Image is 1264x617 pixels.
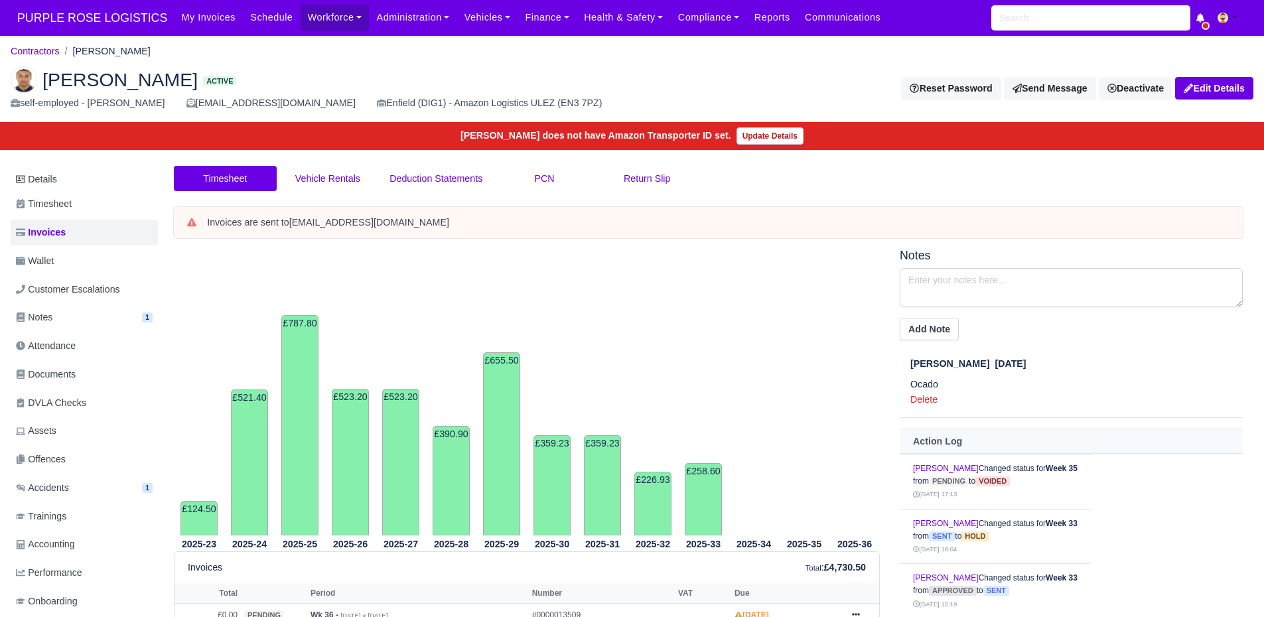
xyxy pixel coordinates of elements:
[11,5,174,31] a: PURPLE ROSE LOGISTICS
[913,519,979,528] a: [PERSON_NAME]
[301,5,370,31] a: Workforce
[16,367,76,382] span: Documents
[275,536,325,552] th: 2025-25
[11,362,158,387] a: Documents
[188,562,222,573] h6: Invoices
[142,312,153,322] span: 1
[11,390,158,416] a: DVLA Checks
[16,509,66,524] span: Trainings
[900,318,959,340] button: Add Note
[11,46,60,56] a: Contractors
[913,545,957,553] small: [DATE] 18:04
[678,536,729,552] th: 2025-33
[901,77,1001,100] button: Reset Password
[203,76,236,86] span: Active
[11,588,158,614] a: Onboarding
[1,56,1263,122] div: Jordan Aloye
[377,96,602,111] div: Enfield (DIG1) - Amazon Logistics ULEZ (EN3 7PZ)
[900,429,1243,454] th: Action Log
[910,377,1243,392] p: Ocado
[307,583,529,603] th: Period
[913,600,957,608] small: [DATE] 15:19
[433,426,470,535] td: £390.90
[207,216,1229,230] div: Invoices are sent to
[11,220,158,245] a: Invoices
[913,573,979,583] a: [PERSON_NAME]
[929,586,977,596] span: approved
[277,166,380,192] a: Vehicle Rentals
[779,536,829,552] th: 2025-35
[596,166,699,192] a: Return Slip
[1099,77,1172,100] a: Deactivate
[577,5,671,31] a: Health & Safety
[16,196,72,212] span: Timesheet
[493,166,596,192] a: PCN
[369,5,456,31] a: Administration
[180,501,218,536] td: £124.50
[174,536,224,552] th: 2025-23
[824,562,866,573] strong: £4,730.50
[577,536,628,552] th: 2025-31
[376,536,426,552] th: 2025-27
[42,70,198,89] span: [PERSON_NAME]
[16,282,120,297] span: Customer Escalations
[628,536,678,552] th: 2025-32
[289,217,449,228] strong: [EMAIL_ADDRESS][DOMAIN_NAME]
[11,167,158,192] a: Details
[1046,464,1078,473] strong: Week 35
[11,531,158,557] a: Accounting
[60,44,151,59] li: [PERSON_NAME]
[332,389,369,535] td: £523.20
[426,536,476,552] th: 2025-28
[11,277,158,303] a: Customer Escalations
[929,531,955,541] span: sent
[518,5,577,31] a: Finance
[975,476,1010,486] span: voided
[457,5,518,31] a: Vehicles
[737,127,804,145] a: Update Details
[527,536,577,552] th: 2025-30
[11,418,158,444] a: Assets
[11,560,158,586] a: Performance
[16,310,52,325] span: Notes
[174,166,277,192] a: Timesheet
[11,333,158,359] a: Attendance
[829,536,880,552] th: 2025-36
[913,464,979,473] a: [PERSON_NAME]
[379,166,493,192] a: Deduction Statements
[900,249,1243,263] h5: Notes
[731,583,839,603] th: Due
[16,395,86,411] span: DVLA Checks
[16,565,82,581] span: Performance
[991,5,1190,31] input: Search...
[983,586,1009,596] span: sent
[11,305,158,330] a: Notes 1
[675,583,731,603] th: VAT
[325,536,376,552] th: 2025-26
[16,452,66,467] span: Offences
[11,446,158,472] a: Offences
[910,356,1243,372] div: [DATE]
[11,191,158,217] a: Timesheet
[910,394,938,405] a: Delete
[1175,77,1253,100] a: Edit Details
[175,583,241,603] th: Total
[913,490,957,498] small: [DATE] 17:13
[685,463,722,535] td: £258.60
[382,389,419,535] td: £523.20
[16,253,54,269] span: Wallet
[11,96,165,111] div: self-employed - [PERSON_NAME]
[142,483,153,493] span: 1
[671,5,747,31] a: Compliance
[243,5,300,31] a: Schedule
[483,352,520,535] td: £655.50
[529,583,675,603] th: Number
[1046,573,1078,583] strong: Week 33
[806,564,821,572] small: Total
[11,248,158,274] a: Wallet
[11,475,158,501] a: Accidents 1
[16,338,76,354] span: Attendance
[174,5,243,31] a: My Invoices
